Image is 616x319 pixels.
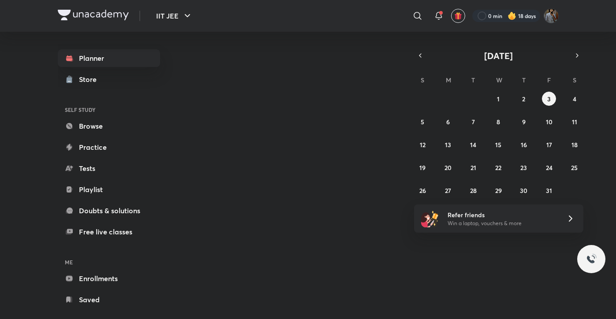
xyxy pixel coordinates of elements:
abbr: October 7, 2025 [472,118,475,126]
button: October 22, 2025 [491,160,505,174]
button: October 26, 2025 [415,183,429,197]
img: streak [508,11,516,20]
abbr: October 8, 2025 [497,118,500,126]
abbr: October 27, 2025 [445,186,451,195]
p: Win a laptop, vouchers & more [448,219,556,227]
button: October 15, 2025 [491,137,505,152]
abbr: Tuesday [471,76,475,84]
img: referral [421,210,439,227]
abbr: October 10, 2025 [546,118,553,126]
abbr: Friday [547,76,551,84]
abbr: October 25, 2025 [571,163,578,172]
abbr: October 12, 2025 [420,141,426,149]
img: Shivam Munot [544,8,559,23]
abbr: October 1, 2025 [497,95,500,103]
abbr: October 21, 2025 [470,163,476,172]
button: October 10, 2025 [542,115,556,129]
button: October 27, 2025 [441,183,455,197]
button: October 11, 2025 [567,115,582,129]
button: October 7, 2025 [466,115,480,129]
a: Doubts & solutions [58,202,160,219]
a: Browse [58,117,160,135]
a: Store [58,70,160,88]
abbr: October 29, 2025 [495,186,502,195]
abbr: October 26, 2025 [419,186,426,195]
button: October 30, 2025 [517,183,531,197]
abbr: October 3, 2025 [547,95,551,103]
button: October 17, 2025 [542,137,556,152]
h6: ME [58,255,160,270]
abbr: October 4, 2025 [573,95,576,103]
button: October 20, 2025 [441,160,455,174]
div: Store [79,74,102,85]
button: October 24, 2025 [542,160,556,174]
abbr: October 20, 2025 [444,163,452,172]
abbr: October 31, 2025 [546,186,552,195]
abbr: October 30, 2025 [520,186,527,195]
button: October 19, 2025 [415,160,429,174]
button: October 1, 2025 [491,92,505,106]
abbr: October 18, 2025 [571,141,578,149]
img: ttu [586,254,597,264]
button: October 4, 2025 [567,92,582,106]
abbr: Wednesday [496,76,502,84]
abbr: October 16, 2025 [521,141,527,149]
button: October 18, 2025 [567,137,582,152]
abbr: October 28, 2025 [470,186,477,195]
h6: SELF STUDY [58,102,160,117]
img: Company Logo [58,10,129,20]
abbr: October 11, 2025 [572,118,577,126]
button: October 13, 2025 [441,137,455,152]
abbr: October 9, 2025 [522,118,526,126]
abbr: Saturday [573,76,576,84]
button: October 2, 2025 [517,92,531,106]
abbr: October 24, 2025 [546,163,553,172]
button: October 6, 2025 [441,115,455,129]
abbr: October 15, 2025 [495,141,501,149]
a: Practice [58,138,160,156]
button: October 29, 2025 [491,183,505,197]
button: October 31, 2025 [542,183,556,197]
button: October 12, 2025 [415,137,429,152]
abbr: October 17, 2025 [546,141,552,149]
button: avatar [451,9,465,23]
a: Planner [58,49,160,67]
abbr: Thursday [522,76,526,84]
abbr: October 2, 2025 [522,95,525,103]
a: Company Logo [58,10,129,22]
abbr: Monday [446,76,451,84]
button: October 28, 2025 [466,183,480,197]
abbr: October 22, 2025 [495,163,501,172]
button: October 9, 2025 [517,115,531,129]
abbr: October 13, 2025 [445,141,451,149]
abbr: October 6, 2025 [446,118,450,126]
button: [DATE] [426,49,571,62]
abbr: October 14, 2025 [470,141,476,149]
abbr: Sunday [421,76,424,84]
button: October 8, 2025 [491,115,505,129]
h6: Refer friends [448,210,556,219]
abbr: October 23, 2025 [520,163,527,172]
a: Playlist [58,181,160,198]
a: Free live classes [58,223,160,241]
a: Enrollments [58,270,160,287]
button: October 21, 2025 [466,160,480,174]
button: October 5, 2025 [415,115,429,129]
span: [DATE] [484,50,513,62]
button: October 16, 2025 [517,137,531,152]
button: IIT JEE [151,7,198,25]
abbr: October 5, 2025 [421,118,424,126]
button: October 3, 2025 [542,92,556,106]
img: avatar [454,12,462,20]
button: October 23, 2025 [517,160,531,174]
abbr: October 19, 2025 [419,163,426,172]
a: Saved [58,291,160,308]
a: Tests [58,159,160,177]
button: October 14, 2025 [466,137,480,152]
button: October 25, 2025 [567,160,582,174]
